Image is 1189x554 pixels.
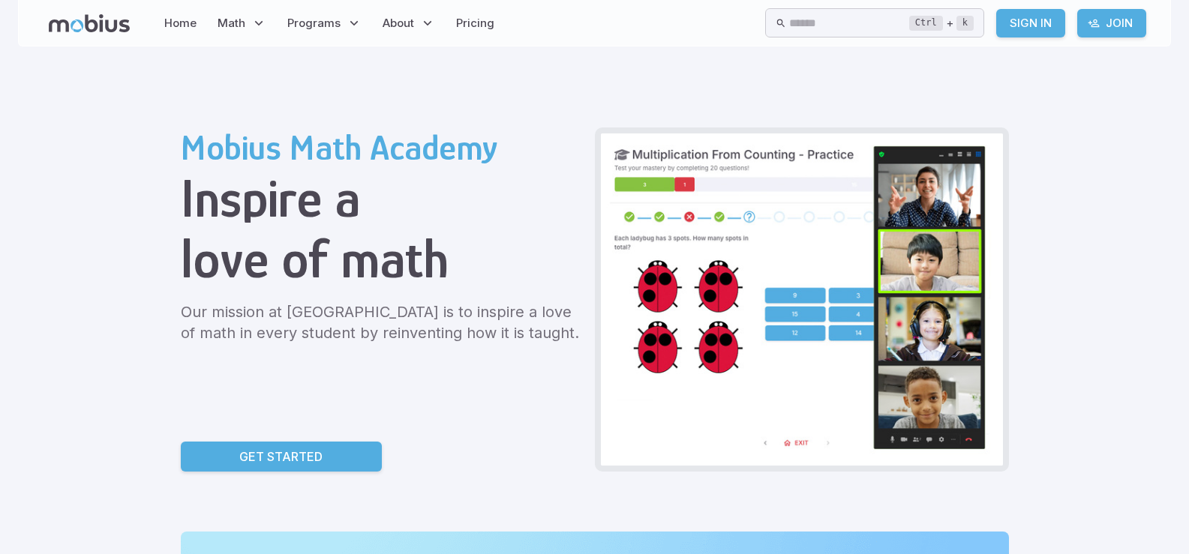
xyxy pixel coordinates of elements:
kbd: k [956,16,974,31]
span: About [383,15,414,31]
a: Join [1077,9,1146,37]
a: Sign In [996,9,1065,37]
div: + [909,14,974,32]
h2: Mobius Math Academy [181,127,583,168]
span: Math [218,15,245,31]
p: Get Started [239,448,323,466]
h1: Inspire a [181,168,583,229]
kbd: Ctrl [909,16,943,31]
p: Our mission at [GEOGRAPHIC_DATA] is to inspire a love of math in every student by reinventing how... [181,301,583,343]
span: Programs [287,15,341,31]
a: Get Started [181,442,382,472]
img: Grade 2 Class [601,133,1003,466]
a: Pricing [452,6,499,40]
h1: love of math [181,229,583,289]
a: Home [160,6,201,40]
